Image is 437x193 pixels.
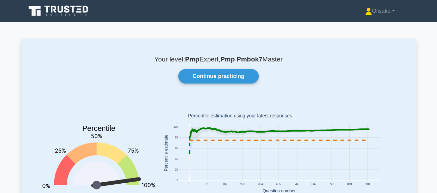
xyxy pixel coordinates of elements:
text: 819 [347,182,352,186]
text: 0 [177,179,178,182]
text: 0 [188,182,190,186]
text: Percentile [82,124,115,133]
text: 91 [206,182,209,186]
a: Olisaka [349,4,411,18]
text: 40 [175,157,178,161]
text: 364 [258,182,263,186]
text: 80 [175,136,178,139]
text: 100 [173,125,178,129]
text: Percentile estimate [164,135,169,171]
text: 182 [222,182,227,186]
text: 60 [175,147,178,150]
text: 273 [240,182,245,186]
text: Percentile estimation using your latest responses [188,113,292,119]
text: 910 [365,182,370,186]
text: 546 [294,182,298,186]
a: Continue practicing [178,69,258,84]
p: Your level: Expert, Master [38,55,399,64]
b: Pmp [185,56,200,63]
text: 728 [329,182,334,186]
b: Pmp Pmbok7 [220,56,263,63]
text: 20 [175,168,178,172]
text: 637 [311,182,316,186]
text: 455 [276,182,281,186]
